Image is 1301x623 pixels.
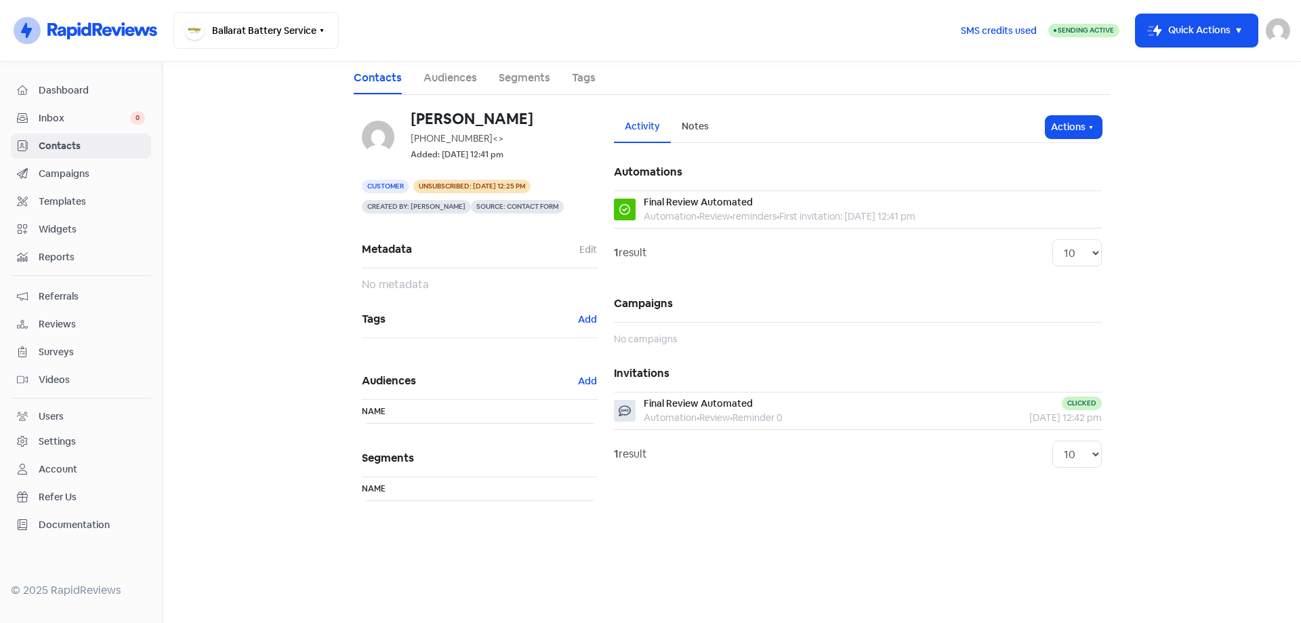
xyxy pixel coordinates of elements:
iframe: chat widget [1244,569,1287,609]
span: Videos [39,373,145,387]
div: Account [39,462,77,477]
span: Templates [39,195,145,209]
span: No campaigns [614,333,677,345]
img: User [1266,18,1290,43]
div: Final Review Automated [644,195,753,209]
a: Videos [11,367,151,393]
span: Created by: [PERSON_NAME] [362,200,471,214]
div: No metadata [362,277,598,293]
th: Name [362,400,598,424]
h5: Campaigns [614,285,1102,322]
div: Users [39,409,64,424]
th: Name [362,477,598,501]
div: [PHONE_NUMBER] [411,132,598,146]
div: result [614,446,647,462]
span: Metadata [362,239,579,260]
span: Automation [644,210,697,222]
span: <> [493,132,503,144]
span: Final Review Automated [644,397,753,409]
a: Users [11,404,151,429]
div: [DATE] 12:42 pm [950,411,1102,425]
a: Settings [11,429,151,454]
span: Inbox [39,111,130,125]
div: Settings [39,435,76,449]
a: Dashboard [11,78,151,103]
b: • [697,210,699,222]
div: result [614,245,647,261]
a: Sending Active [1048,22,1119,39]
div: Activity [625,119,660,134]
a: Contacts [354,70,402,86]
span: Dashboard [39,83,145,98]
small: Added: [DATE] 12:41 pm [411,148,503,161]
h5: Invitations [614,355,1102,392]
span: Customer [362,180,409,193]
span: 0 [130,111,145,125]
a: Surveys [11,340,151,365]
strong: 1 [614,447,619,461]
b: • [697,411,699,424]
a: Campaigns [11,161,151,186]
span: Campaigns [39,167,145,181]
button: Add [577,374,598,389]
span: Review [699,210,730,222]
a: Tags [572,70,596,86]
span: Refer Us [39,490,145,504]
h6: [PERSON_NAME] [411,111,598,126]
div: © 2025 RapidReviews [11,582,151,599]
h5: Segments [362,440,598,477]
span: Tags [362,309,577,329]
a: Audiences [424,70,477,86]
span: Documentation [39,518,145,532]
button: Ballarat Battery Service [173,12,339,49]
span: Reports [39,250,145,264]
div: Automation Review Reminder 0 [644,411,782,425]
a: Widgets [11,217,151,242]
img: d41d8cd98f00b204e9800998ecf8427e [362,121,394,153]
a: Segments [499,70,550,86]
span: Sending Active [1058,26,1114,35]
strong: 1 [614,245,619,260]
span: SMS credits used [961,24,1037,38]
span: reminders [732,210,777,222]
div: Clicked [1062,397,1102,410]
button: Actions [1046,116,1102,138]
div: Notes [682,119,709,134]
span: Referrals [39,289,145,304]
span: Audiences [362,371,577,391]
span: Reviews [39,317,145,331]
a: Account [11,457,151,482]
span: Widgets [39,222,145,237]
a: Referrals [11,284,151,309]
span: Source: Contact form [471,200,564,214]
span: First invitation: [DATE] 12:41 pm [779,210,915,222]
a: Inbox 0 [11,106,151,131]
span: Surveys [39,345,145,359]
a: Reports [11,245,151,270]
a: Templates [11,189,151,214]
a: Reviews [11,312,151,337]
b: • [777,210,779,222]
button: Add [577,312,598,327]
b: • [730,210,732,222]
b: • [730,411,732,424]
a: Refer Us [11,485,151,510]
a: SMS credits used [949,22,1048,37]
h5: Automations [614,154,1102,190]
a: Contacts [11,134,151,159]
span: Unsubscribed: [DATE] 12:25 pm [413,180,531,193]
a: Documentation [11,513,151,538]
span: Contacts [39,139,145,153]
button: Quick Actions [1136,14,1258,47]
